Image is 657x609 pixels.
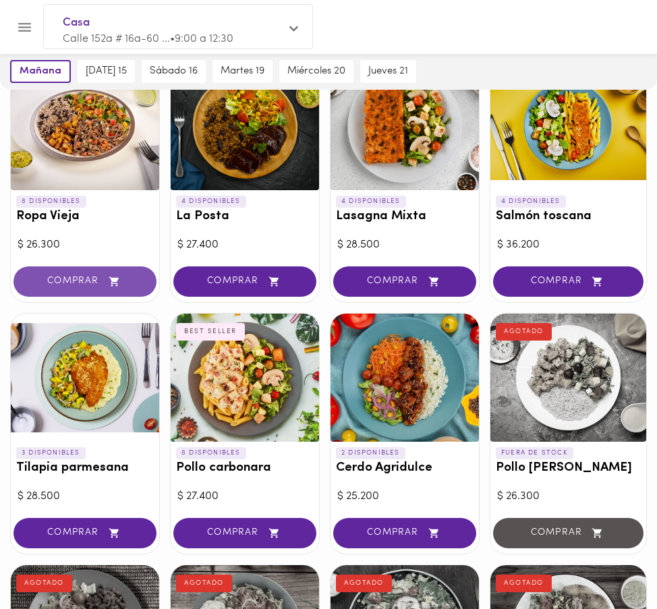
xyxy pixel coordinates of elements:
span: martes 19 [221,65,264,78]
button: COMPRAR [333,266,476,297]
h3: Pollo carbonara [176,461,314,475]
div: $ 28.500 [337,237,472,253]
p: 3 DISPONIBLES [16,447,86,459]
div: Lasagna Mixta [331,62,479,190]
button: sábado 16 [142,60,206,83]
h3: Tilapia parmesana [16,461,154,475]
p: 4 DISPONIBLES [336,196,406,208]
div: BEST SELLER [176,323,245,341]
span: COMPRAR [30,276,140,287]
div: Ropa Vieja [11,62,159,190]
span: [DATE] 15 [86,65,127,78]
div: AGOTADO [336,575,392,592]
span: COMPRAR [350,276,459,287]
button: COMPRAR [13,518,156,548]
p: 4 DISPONIBLES [496,196,566,208]
div: AGOTADO [496,323,552,341]
p: FUERA DE STOCK [496,447,573,459]
span: mañana [20,65,61,78]
button: jueves 21 [360,60,416,83]
div: $ 36.200 [497,237,639,253]
div: AGOTADO [176,575,232,592]
div: Pollo Tikka Massala [490,314,646,442]
button: COMPRAR [493,266,644,297]
button: COMPRAR [173,266,316,297]
span: Casa [63,14,280,32]
span: miércoles 20 [287,65,345,78]
div: Tilapia parmesana [11,314,159,442]
button: martes 19 [212,60,273,83]
p: 8 DISPONIBLES [16,196,86,208]
span: COMPRAR [190,527,299,539]
p: 8 DISPONIBLES [176,447,246,459]
h3: La Posta [176,210,314,224]
div: $ 27.400 [177,237,312,253]
h3: Ropa Vieja [16,210,154,224]
p: 2 DISPONIBLES [336,447,405,459]
span: COMPRAR [190,276,299,287]
div: $ 26.300 [497,489,639,504]
iframe: Messagebird Livechat Widget [592,544,657,609]
span: sábado 16 [150,65,198,78]
div: $ 26.300 [18,237,152,253]
div: Cerdo Agridulce [331,314,479,442]
button: [DATE] 15 [78,60,135,83]
div: Pollo carbonara [171,314,319,442]
h3: Cerdo Agridulce [336,461,474,475]
h3: Pollo [PERSON_NAME] [496,461,641,475]
button: COMPRAR [333,518,476,548]
div: AGOTADO [16,575,72,592]
div: $ 28.500 [18,489,152,504]
span: COMPRAR [510,276,627,287]
button: mañana [10,60,71,83]
div: $ 25.200 [337,489,472,504]
button: Menu [8,11,41,44]
p: 4 DISPONIBLES [176,196,246,208]
span: COMPRAR [350,527,459,539]
div: AGOTADO [496,575,552,592]
button: miércoles 20 [279,60,353,83]
div: La Posta [171,62,319,190]
span: Calle 152a # 16a-60 ... • 9:00 a 12:30 [63,34,233,45]
span: jueves 21 [368,65,408,78]
button: COMPRAR [13,266,156,297]
h3: Salmón toscana [496,210,641,224]
button: COMPRAR [173,518,316,548]
div: $ 27.400 [177,489,312,504]
div: Salmón toscana [490,62,646,190]
span: COMPRAR [30,527,140,539]
h3: Lasagna Mixta [336,210,474,224]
